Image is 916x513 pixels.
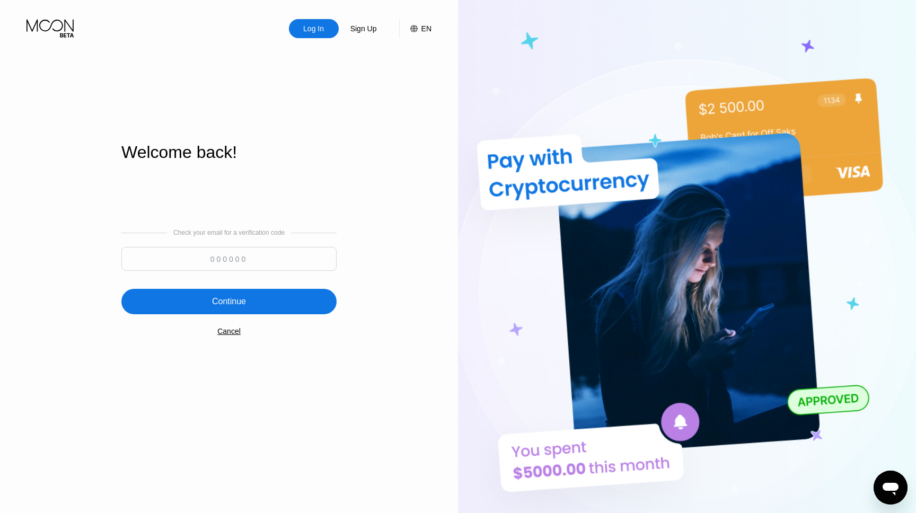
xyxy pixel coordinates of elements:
[173,229,285,236] div: Check your email for a verification code
[121,289,337,314] div: Continue
[217,327,241,335] div: Cancel
[339,19,389,38] div: Sign Up
[121,247,337,271] input: 000000
[121,143,337,162] div: Welcome back!
[349,23,378,34] div: Sign Up
[302,23,325,34] div: Log In
[399,19,431,38] div: EN
[421,24,431,33] div: EN
[874,471,908,505] iframe: Button to launch messaging window
[289,19,339,38] div: Log In
[212,296,246,307] div: Continue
